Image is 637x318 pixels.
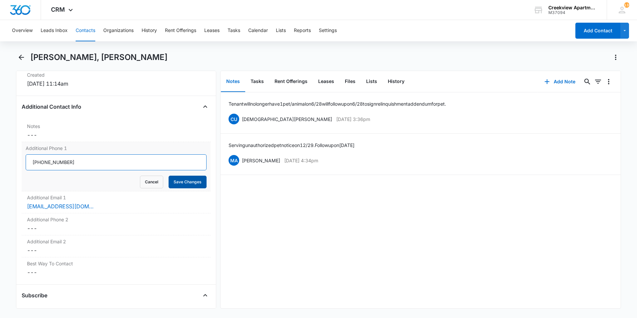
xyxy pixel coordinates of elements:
dd: [DATE] 11:14am [27,80,205,88]
dd: --- [27,131,205,139]
p: Tenant will no longer have 1 pet/animal on 6/28 will follow up on 6/28 to sign relinquishment add... [229,100,446,107]
label: Additional Phone 1 [26,145,207,152]
button: Cancel [140,176,163,188]
button: Tasks [245,71,269,92]
div: Best Way To Contact--- [22,257,211,279]
div: notifications count [624,2,629,8]
button: Organizations [103,20,134,41]
button: Leases [204,20,220,41]
p: [DEMOGRAPHIC_DATA][PERSON_NAME] [242,116,332,123]
p: [DATE] 4:34pm [284,157,318,164]
button: Reports [294,20,311,41]
button: Close [200,101,211,112]
button: Filters [593,76,603,87]
button: Add Contact [575,23,620,39]
button: Leases [313,71,339,92]
button: Lists [361,71,382,92]
button: Actions [610,52,621,63]
button: Close [200,290,211,301]
button: Tasks [228,20,240,41]
span: CRM [51,6,65,13]
span: 135 [624,2,629,8]
button: Files [339,71,361,92]
input: Additional Phone 1 [26,154,207,170]
button: Notes [221,71,245,92]
button: Contacts [76,20,95,41]
button: Leads Inbox [41,20,68,41]
span: CU [229,114,239,124]
button: Lists [276,20,286,41]
button: Settings [319,20,337,41]
div: Additional Phone 2--- [22,213,211,235]
button: Overflow Menu [603,76,614,87]
dt: Created [27,71,205,78]
button: Back [16,52,26,63]
dd: --- [27,224,205,232]
button: Save Changes [169,176,207,188]
a: [EMAIL_ADDRESS][DOMAIN_NAME] [27,202,94,210]
dd: --- [27,246,205,254]
button: Calendar [248,20,268,41]
button: Add Note [538,74,582,90]
button: Overview [12,20,33,41]
label: Additional Phone 2 [27,216,205,223]
label: Additional Email 1 [27,194,205,201]
h4: Subscribe [22,291,47,299]
dd: --- [27,268,205,276]
button: History [142,20,157,41]
button: Rent Offerings [165,20,196,41]
p: Serving unauthorized pet notice on 12/29. Follow up on [DATE] [229,142,354,149]
div: account id [548,10,597,15]
p: [DATE] 3:36pm [336,116,370,123]
button: Rent Offerings [269,71,313,92]
button: Search... [582,76,593,87]
div: Additional Email 2--- [22,235,211,257]
h4: Additional Contact Info [22,103,81,111]
button: History [382,71,410,92]
label: Notes [27,123,205,130]
div: Created[DATE] 11:14am [22,69,211,90]
p: [PERSON_NAME] [242,157,280,164]
h1: [PERSON_NAME], [PERSON_NAME] [30,52,168,62]
div: Notes--- [22,120,211,142]
div: account name [548,5,597,10]
span: MA [229,155,239,166]
label: Additional Email 2 [27,238,205,245]
label: Best Way To Contact [27,260,205,267]
div: Additional Email 1[EMAIL_ADDRESS][DOMAIN_NAME] [22,191,211,213]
